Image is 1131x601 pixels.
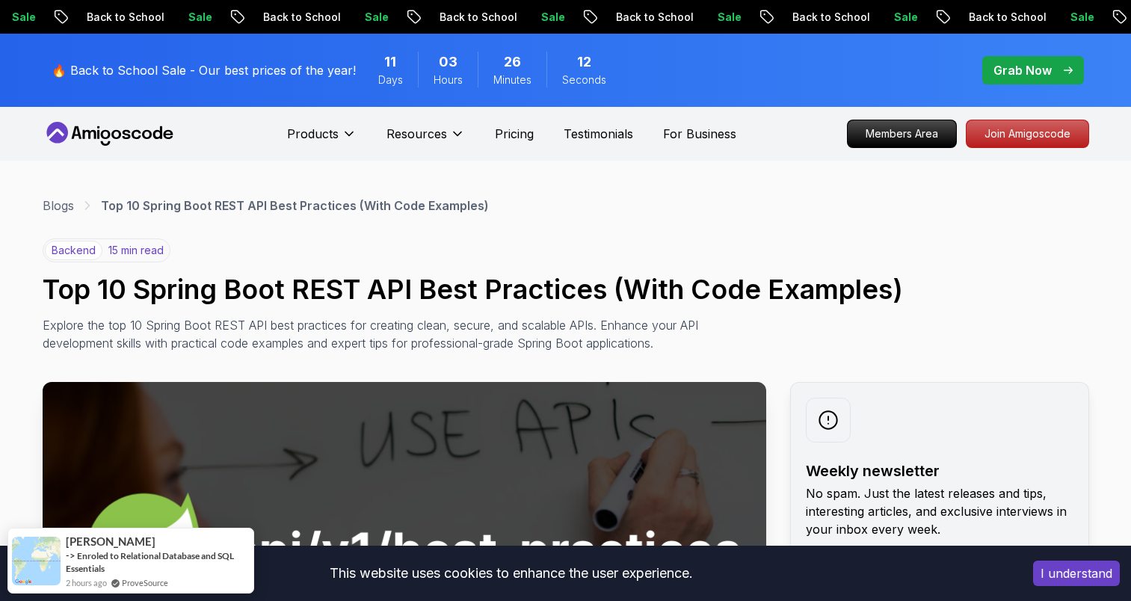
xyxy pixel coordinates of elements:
p: Members Area [848,120,956,147]
a: Testimonials [564,125,633,143]
p: Sale [441,10,489,25]
p: No spam. Just the latest releases and tips, interesting articles, and exclusive interviews in you... [806,484,1073,538]
button: Accept cookies [1033,561,1120,586]
p: Back to School [869,10,970,25]
span: 11 Days [384,52,396,73]
span: Minutes [493,73,531,87]
p: Explore the top 10 Spring Boot REST API best practices for creating clean, secure, and scalable A... [43,316,712,352]
a: ProveSource [122,576,168,589]
span: Seconds [562,73,606,87]
p: backend [45,241,102,260]
span: [PERSON_NAME] [66,535,155,548]
a: Pricing [495,125,534,143]
p: Sale [88,10,136,25]
button: Products [287,125,357,155]
p: Back to School [339,10,441,25]
p: Sale [970,10,1018,25]
p: Top 10 Spring Boot REST API Best Practices (With Code Examples) [101,197,489,215]
p: Join Amigoscode [967,120,1088,147]
p: Back to School [163,10,265,25]
p: 🔥 Back to School Sale - Our best prices of the year! [52,61,356,79]
p: Sale [265,10,312,25]
p: Grab Now [993,61,1052,79]
div: This website uses cookies to enhance the user experience. [11,557,1011,590]
span: -> [66,549,75,561]
p: Products [287,125,339,143]
p: 15 min read [108,243,164,258]
a: Join Amigoscode [966,120,1089,148]
img: provesource social proof notification image [12,537,61,585]
p: Sale [794,10,842,25]
h2: Weekly newsletter [806,460,1073,481]
button: Resources [386,125,465,155]
a: Members Area [847,120,957,148]
span: 2 hours ago [66,576,107,589]
span: Days [378,73,403,87]
a: Enroled to Relational Database and SQL Essentials [66,550,234,574]
a: Blogs [43,197,74,215]
p: Back to School [516,10,617,25]
span: Hours [434,73,463,87]
p: Sale [617,10,665,25]
h1: Top 10 Spring Boot REST API Best Practices (With Code Examples) [43,274,1089,304]
p: Resources [386,125,447,143]
a: For Business [663,125,736,143]
span: 12 Seconds [577,52,591,73]
span: 26 Minutes [504,52,521,73]
span: 3 Hours [439,52,457,73]
p: Back to School [692,10,794,25]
